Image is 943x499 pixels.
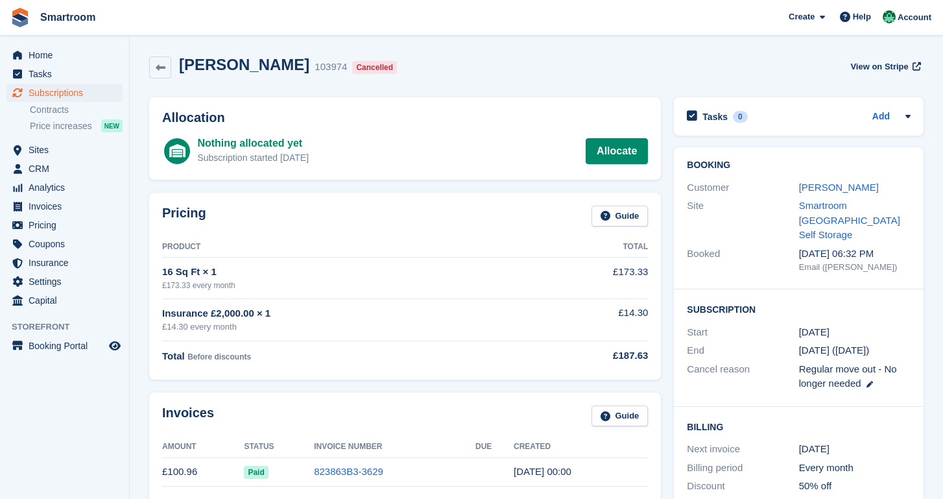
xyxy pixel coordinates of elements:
[162,306,529,321] div: Insurance £2,000.00 × 1
[6,178,123,197] a: menu
[687,302,911,315] h2: Subscription
[162,265,529,280] div: 16 Sq Ft × 1
[529,348,649,363] div: £187.63
[162,406,214,427] h2: Invoices
[799,200,900,240] a: Smartroom [GEOGRAPHIC_DATA] Self Storage
[30,120,92,132] span: Price increases
[799,479,911,494] div: 50% off
[244,466,268,479] span: Paid
[6,235,123,253] a: menu
[687,325,798,340] div: Start
[244,437,314,457] th: Status
[687,199,798,243] div: Site
[687,479,798,494] div: Discount
[162,110,648,125] h2: Allocation
[101,119,123,132] div: NEW
[514,437,648,457] th: Created
[799,461,911,476] div: Every month
[162,280,529,291] div: £173.33 every month
[30,119,123,133] a: Price increases NEW
[35,6,101,28] a: Smartroom
[29,254,106,272] span: Insurance
[883,10,896,23] img: Jacob Gabriel
[29,337,106,355] span: Booking Portal
[29,160,106,178] span: CRM
[687,180,798,195] div: Customer
[799,345,870,356] span: [DATE] ([DATE])
[687,343,798,358] div: End
[799,182,879,193] a: [PERSON_NAME]
[789,10,815,23] span: Create
[799,325,830,340] time: 2025-09-03 23:00:00 UTC
[591,206,649,227] a: Guide
[314,437,475,457] th: Invoice Number
[475,437,514,457] th: Due
[10,8,30,27] img: stora-icon-8386f47178a22dfd0bd8f6a31ec36ba5ce8667c1dd55bd0f319d3a0aa187defe.svg
[586,138,648,164] a: Allocate
[6,197,123,215] a: menu
[687,461,798,476] div: Billing period
[29,65,106,83] span: Tasks
[29,178,106,197] span: Analytics
[6,84,123,102] a: menu
[702,111,728,123] h2: Tasks
[29,291,106,310] span: Capital
[107,338,123,354] a: Preview store
[6,273,123,291] a: menu
[6,291,123,310] a: menu
[6,65,123,83] a: menu
[872,110,890,125] a: Add
[162,437,244,457] th: Amount
[845,56,924,77] a: View on Stripe
[687,442,798,457] div: Next invoice
[315,60,347,75] div: 103974
[179,56,309,73] h2: [PERSON_NAME]
[162,321,529,334] div: £14.30 every month
[687,420,911,433] h2: Billing
[197,151,309,165] div: Subscription started [DATE]
[529,258,649,298] td: £173.33
[733,111,748,123] div: 0
[591,406,649,427] a: Guide
[314,466,383,477] a: 823863B3-3629
[29,273,106,291] span: Settings
[12,321,129,334] span: Storefront
[29,84,106,102] span: Subscriptions
[898,11,931,24] span: Account
[850,60,908,73] span: View on Stripe
[187,352,251,361] span: Before discounts
[6,337,123,355] a: menu
[29,46,106,64] span: Home
[6,160,123,178] a: menu
[30,104,123,116] a: Contracts
[162,350,185,361] span: Total
[514,466,571,477] time: 2025-09-03 23:00:49 UTC
[6,254,123,272] a: menu
[799,363,897,389] span: Regular move out - No longer needed
[6,46,123,64] a: menu
[29,235,106,253] span: Coupons
[6,216,123,234] a: menu
[799,261,911,274] div: Email ([PERSON_NAME])
[799,247,911,262] div: [DATE] 06:32 PM
[687,247,798,274] div: Booked
[687,160,911,171] h2: Booking
[29,141,106,159] span: Sites
[529,237,649,258] th: Total
[6,141,123,159] a: menu
[687,362,798,391] div: Cancel reason
[162,206,206,227] h2: Pricing
[529,298,649,341] td: £14.30
[162,237,529,258] th: Product
[29,197,106,215] span: Invoices
[162,457,244,487] td: £100.96
[29,216,106,234] span: Pricing
[799,442,911,457] div: [DATE]
[197,136,309,151] div: Nothing allocated yet
[352,61,397,74] div: Cancelled
[853,10,871,23] span: Help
